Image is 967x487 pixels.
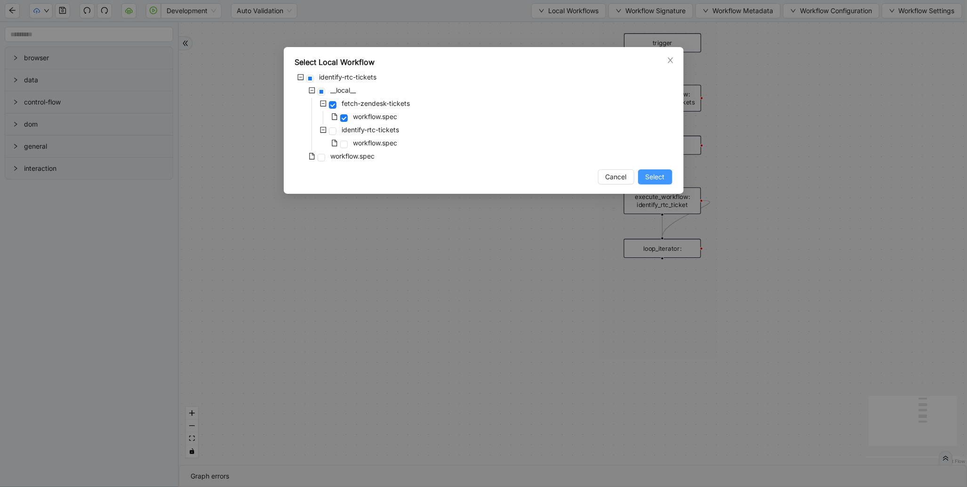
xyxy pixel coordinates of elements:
[342,99,410,107] span: fetch-zendesk-tickets
[331,86,356,94] span: __local__
[598,169,634,184] button: Cancel
[331,113,338,120] span: file
[340,124,401,136] span: identify-rtc-tickets
[665,55,676,65] button: Close
[320,127,327,133] span: minus-square
[320,100,327,107] span: minus-square
[329,85,358,96] span: __local__
[320,73,377,81] span: identify-rtc-tickets
[297,74,304,80] span: minus-square
[342,126,400,134] span: identify-rtc-tickets
[353,139,398,147] span: workflow.spec
[318,72,379,83] span: identify-rtc-tickets
[309,87,315,94] span: minus-square
[352,111,400,122] span: workflow.spec
[667,56,674,64] span: close
[329,151,377,162] span: workflow.spec
[340,98,412,109] span: fetch-zendesk-tickets
[352,137,400,149] span: workflow.spec
[353,112,398,120] span: workflow.spec
[331,140,338,146] span: file
[646,172,665,182] span: Select
[606,172,627,182] span: Cancel
[309,153,315,160] span: file
[295,56,672,68] div: Select Local Workflow
[638,169,672,184] button: Select
[331,152,375,160] span: workflow.spec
